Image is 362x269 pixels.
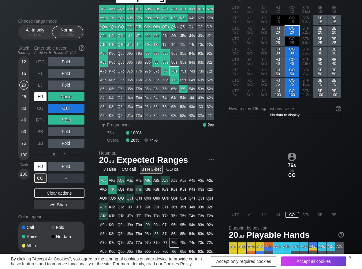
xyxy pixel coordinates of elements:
div: Stack [16,43,32,57]
div: J8s [152,32,161,40]
div: Fold [48,69,84,78]
div: SB 12 [313,5,327,15]
div: 42s [206,94,214,102]
div: J7o [126,67,134,76]
div: 93o [144,103,152,111]
div: BB 15 [327,15,341,25]
div: 100% fold in prior round [285,15,299,25]
a: Cookies Policy [163,261,191,266]
div: 86o [152,76,161,84]
div: BTN 5.2 [299,26,313,36]
div: Q8o [117,58,125,67]
div: 83o [152,103,161,111]
div: K4s [188,14,196,22]
span: bb [38,32,41,37]
div: LJ fold [257,36,271,46]
div: HJ 40 [271,57,285,67]
div: 97o [144,67,152,76]
div: LJ fold [257,88,271,98]
div: 82s [206,58,214,67]
div: +1 fold [243,36,257,46]
div: 76o [161,76,170,84]
div: K6o [108,76,117,84]
span: bb [308,93,311,97]
div: 22 [206,111,214,120]
div: 33 [197,103,205,111]
div: T6s [170,40,179,49]
div: CO [34,104,47,113]
div: SB 50 [313,67,327,77]
div: KTo [108,40,117,49]
div: 64s [188,76,196,84]
div: T3o [135,103,143,111]
div: SB 25 [313,36,327,46]
div: All-in only [21,26,49,38]
div: 40 [19,115,28,125]
div: J6s [170,32,179,40]
div: How to play 76s against any raiser [229,106,341,111]
div: J2o [126,111,134,120]
img: help.32db89a4.svg [78,45,85,51]
div: CO 100 [285,88,299,98]
div: HJ 50 [271,67,285,77]
div: 12 [19,57,28,66]
div: 42o [188,111,196,120]
div: 94o [144,94,152,102]
div: T5s [179,40,188,49]
div: KJo [108,32,117,40]
div: 63s [197,76,205,84]
div: Fold [51,225,81,230]
div: 75o [161,85,170,93]
div: T3s [197,40,205,49]
div: Q6o [117,76,125,84]
div: Accept only required cookies [211,256,276,267]
div: HJ 20 [271,26,285,36]
div: 53o [179,103,188,111]
div: J5o [126,85,134,93]
span: bb [307,41,310,45]
div: Enter table action [34,43,84,57]
div: UTG fold [229,57,243,67]
div: J4o [126,94,134,102]
div: BB 75 [327,78,341,88]
div: K2o [108,111,117,120]
div: A4o [99,94,108,102]
div: K6s [170,14,179,22]
div: 52o [179,111,188,120]
div: 94s [188,49,196,58]
div: T2s [206,40,214,49]
div: 5 – 12 [22,32,48,37]
div: Raise [48,92,84,101]
div: 73s [197,67,205,76]
div: SB 30 [313,47,327,57]
div: A7o [99,67,108,76]
div: UTG fold [229,36,243,46]
div: 96s [170,49,179,58]
div: 100 [19,170,28,179]
div: 74s [188,67,196,76]
span: bb [307,51,310,55]
div: AA [99,5,108,13]
div: AQo [99,23,108,31]
div: AQs [117,5,125,13]
div: LJ fold [257,57,271,67]
div: TT [135,40,143,49]
div: K9s [144,14,152,22]
div: 66 [170,76,179,84]
div: +1 fold [243,15,257,25]
div: J9s [144,32,152,40]
div: J3s [197,32,205,40]
div: A9o [99,49,108,58]
div: BTN 6.6 [299,36,313,46]
div: Call [22,225,51,230]
div: KQo [108,23,117,31]
div: Call [48,104,84,113]
div: 3-Bet [48,115,84,125]
div: AKo [99,14,108,22]
div: Q6s [170,23,179,31]
div: AJs [126,5,134,13]
div: BTN [34,115,47,125]
div: BB 20 [327,26,341,36]
div: Q9s [144,23,152,31]
div: 92s [206,49,214,58]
